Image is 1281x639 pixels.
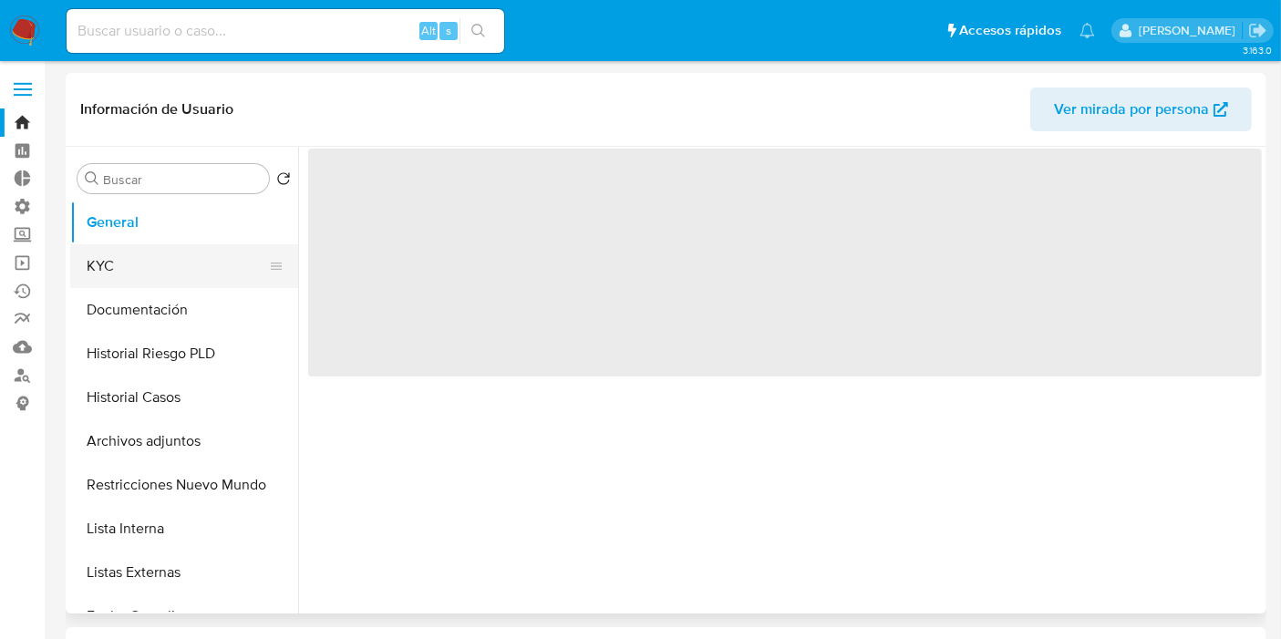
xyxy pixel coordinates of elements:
button: Listas Externas [70,551,298,594]
button: Ver mirada por persona [1030,88,1252,131]
a: Salir [1248,21,1267,40]
button: Historial Casos [70,376,298,419]
button: Restricciones Nuevo Mundo [70,463,298,507]
input: Buscar [103,171,262,188]
button: Documentación [70,288,298,332]
button: Fecha Compliant [70,594,298,638]
span: Accesos rápidos [959,21,1061,40]
p: ignacio.bagnardi@mercadolibre.com [1139,22,1242,39]
button: Historial Riesgo PLD [70,332,298,376]
span: s [446,22,451,39]
button: KYC [70,244,284,288]
button: General [70,201,298,244]
span: Ver mirada por persona [1054,88,1209,131]
input: Buscar usuario o caso... [67,19,504,43]
span: Alt [421,22,436,39]
button: Lista Interna [70,507,298,551]
button: Buscar [85,171,99,186]
button: Archivos adjuntos [70,419,298,463]
button: search-icon [460,18,497,44]
span: ‌ [308,149,1262,376]
h1: Información de Usuario [80,100,233,119]
button: Volver al orden por defecto [276,171,291,191]
a: Notificaciones [1080,23,1095,38]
